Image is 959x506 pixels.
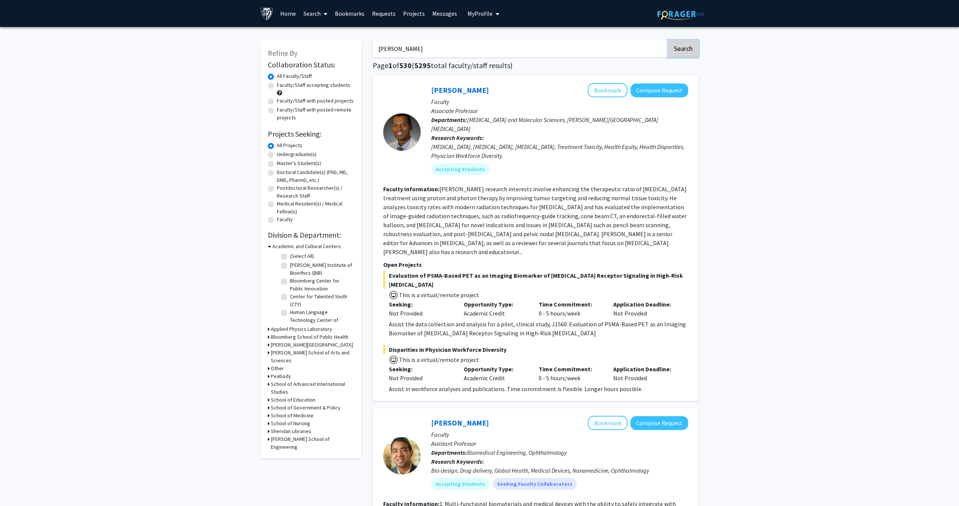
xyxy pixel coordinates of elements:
[331,0,368,27] a: Bookmarks
[277,106,354,122] label: Faculty/Staff with posted remote projects
[271,412,314,420] h3: School of Medicine
[271,380,354,396] h3: School of Advanced International Studies
[271,341,353,349] h3: [PERSON_NAME][GEOGRAPHIC_DATA]
[389,365,453,374] p: Seeking:
[389,374,453,382] div: Not Provided
[6,472,32,500] iframe: Chat
[431,116,658,132] span: [MEDICAL_DATA] and Molecular Sciences, [PERSON_NAME][GEOGRAPHIC_DATA][MEDICAL_DATA]
[276,0,300,27] a: Home
[389,309,453,318] div: Not Provided
[271,396,315,404] h3: School of Education
[533,300,608,318] div: 0 - 5 hours/week
[431,142,688,160] div: [MEDICAL_DATA], [MEDICAL_DATA], [MEDICAL_DATA], Treatment Toxicity, Health Equity, Health Dispari...
[630,416,688,430] button: Compose Request to Kunal Parikh
[290,261,352,277] label: [PERSON_NAME] Institute of Bioethics (BIB)
[468,10,493,17] span: My Profile
[431,97,688,106] p: Faculty
[277,72,312,80] label: All Faculty/Staff
[271,325,332,333] h3: Applied Physics Laboratory
[271,435,354,451] h3: [PERSON_NAME] School of Engineering
[657,8,704,20] img: ForagerOne Logo
[431,430,688,439] p: Faculty
[383,260,688,269] p: Open Projects
[389,320,688,338] div: Assist the data collection and analysis for a pilot, clinical study, J1560: Evaluation of PSMA-Ba...
[431,466,688,475] div: Bio-design, Drug delivery, Global Health, Medical Devices, Nanomedicine, Ophthalmology
[271,420,310,427] h3: School of Nursing
[464,300,527,309] p: Opportunity Type:
[277,97,354,105] label: Faculty/Staff with posted projects
[271,333,348,341] h3: Bloomberg School of Public Health
[271,404,341,412] h3: School of Government & Policy
[277,216,293,223] label: Faculty
[383,345,688,354] span: Disparities in Physician Workforce Diversity
[613,300,677,309] p: Application Deadline:
[399,61,412,70] span: 530
[260,7,273,20] img: Johns Hopkins University Logo
[431,418,489,427] a: [PERSON_NAME]
[277,81,350,89] label: Faculty/Staff accepting students
[383,185,439,193] b: Faculty Information:
[399,0,429,27] a: Projects
[268,129,354,138] h2: Projects Seeking:
[373,61,699,70] h1: Page of ( total faculty/staff results)
[389,300,453,309] p: Seeking:
[431,478,490,490] mat-chip: Accepting Students
[588,83,627,97] button: Add Curtiland Deville to Bookmarks
[613,365,677,374] p: Application Deadline:
[630,83,688,97] button: Compose Request to Curtiland Deville
[588,416,627,430] button: Add Kunal Parikh to Bookmarks
[458,300,533,318] div: Academic Credit
[464,365,527,374] p: Opportunity Type:
[431,458,484,465] b: Research Keywords:
[389,384,688,393] div: Assist in workforce analyses and publications. Time commitment is flexible. Longer hours possible.
[431,449,467,456] b: Departments:
[458,365,533,382] div: Academic Credit
[431,106,688,115] p: Associate Professor
[272,243,341,250] h3: Academic and Cultural Centers
[290,277,352,293] label: Bloomberg Center for Public Innovation
[277,150,317,158] label: Undergraduate(s)
[277,141,302,149] label: All Projects
[383,185,687,256] fg-read-more: [PERSON_NAME] research interests involve enhancing the therapeutic ratio of [MEDICAL_DATA] treatm...
[431,163,490,175] mat-chip: Accepting Students
[431,439,688,448] p: Assistant Professor
[431,85,489,95] a: [PERSON_NAME]
[388,61,393,70] span: 1
[268,231,354,240] h2: Division & Department:
[271,365,284,372] h3: Other
[373,40,667,57] input: Search Keywords
[277,200,354,216] label: Medical Resident(s) / Medical Fellow(s)
[290,308,352,332] label: Human Language Technology Center of Excellence (HLTCOE)
[668,40,699,57] button: Search
[277,168,354,184] label: Doctoral Candidate(s) (PhD, MD, DMD, PharmD, etc.)
[414,61,431,70] span: 5295
[368,0,399,27] a: Requests
[533,365,608,382] div: 0 - 5 hours/week
[277,184,354,200] label: Postdoctoral Researcher(s) / Research Staff
[398,291,479,299] span: This is a virtual/remote project
[608,365,683,382] div: Not Provided
[271,427,311,435] h3: Sheridan Libraries
[467,449,567,456] span: Biomedical Engineering, Ophthalmology
[493,478,577,490] mat-chip: Seeking Faculty Collaborators
[429,0,461,27] a: Messages
[290,252,314,260] label: (Select All)
[268,60,354,69] h2: Collaboration Status:
[271,372,291,380] h3: Peabody
[539,300,602,309] p: Time Commitment:
[398,356,479,363] span: This is a virtual/remote project
[539,365,602,374] p: Time Commitment:
[300,0,331,27] a: Search
[277,159,321,167] label: Master's Student(s)
[431,134,484,141] b: Research Keywords:
[431,116,467,124] b: Departments:
[290,293,352,308] label: Center for Talented Youth (CTY)
[608,300,683,318] div: Not Provided
[268,48,297,58] span: Refine By
[271,349,354,365] h3: [PERSON_NAME] School of Arts and Sciences
[383,271,688,289] span: Evaluation of PSMA-Based PET as an Imaging Biomarker of [MEDICAL_DATA] Receptor Signaling in High...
